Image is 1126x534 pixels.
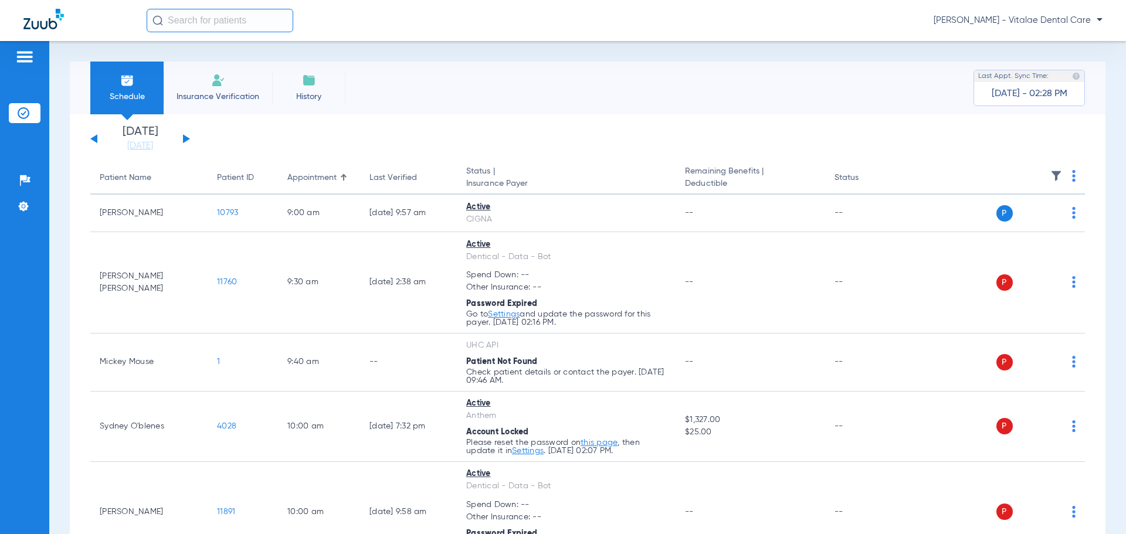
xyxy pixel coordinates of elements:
p: Go to and update the password for this payer. [DATE] 02:16 PM. [466,310,666,326]
td: [DATE] 7:32 PM [360,392,457,462]
td: 9:30 AM [278,232,360,334]
span: Patient Not Found [466,358,537,366]
td: Sydney O'blenes [90,392,208,462]
div: Active [466,468,666,480]
td: 9:00 AM [278,195,360,232]
a: Settings [512,447,544,455]
div: CIGNA [466,213,666,226]
p: Check patient details or contact the payer. [DATE] 09:46 AM. [466,368,666,385]
div: Patient Name [100,172,151,184]
img: hamburger-icon [15,50,34,64]
td: [PERSON_NAME] [PERSON_NAME] [90,232,208,334]
td: [PERSON_NAME] [90,195,208,232]
span: Other Insurance: -- [466,281,666,294]
div: Patient ID [217,172,254,184]
span: Other Insurance: -- [466,511,666,523]
span: History [281,91,337,103]
img: Zuub Logo [23,9,64,29]
th: Status [825,162,904,195]
th: Remaining Benefits | [676,162,825,195]
span: -- [685,508,694,516]
span: -- [685,278,694,286]
span: $1,327.00 [685,414,815,426]
span: 11891 [217,508,235,516]
div: Active [466,239,666,251]
span: Password Expired [466,300,537,308]
span: Schedule [99,91,155,103]
div: Patient ID [217,172,269,184]
span: 10793 [217,209,238,217]
div: Active [466,201,666,213]
span: 4028 [217,422,236,430]
img: History [302,73,316,87]
a: [DATE] [105,140,175,152]
li: [DATE] [105,126,175,152]
td: 10:00 AM [278,392,360,462]
img: Search Icon [152,15,163,26]
td: -- [825,392,904,462]
td: Mickey Mouse [90,334,208,392]
span: -- [685,209,694,217]
td: -- [825,195,904,232]
div: Dentical - Data - Bot [466,480,666,492]
span: 11760 [217,278,237,286]
div: UHC API [466,339,666,352]
div: Appointment [287,172,351,184]
td: 9:40 AM [278,334,360,392]
div: Anthem [466,410,666,422]
div: Last Verified [369,172,447,184]
span: Insurance Verification [172,91,263,103]
img: Manual Insurance Verification [211,73,225,87]
td: -- [825,334,904,392]
a: Settings [488,310,520,318]
td: -- [360,334,457,392]
td: -- [825,232,904,334]
span: Spend Down: -- [466,499,666,511]
input: Search for patients [147,9,293,32]
span: 1 [217,358,220,366]
div: Appointment [287,172,337,184]
img: Schedule [120,73,134,87]
td: [DATE] 2:38 AM [360,232,457,334]
div: Active [466,397,666,410]
a: this page [581,438,618,447]
div: Last Verified [369,172,417,184]
div: Patient Name [100,172,198,184]
span: Account Locked [466,428,529,436]
th: Status | [457,162,676,195]
span: Deductible [685,178,815,190]
span: $25.00 [685,426,815,438]
span: Spend Down: -- [466,269,666,281]
div: Dentical - Data - Bot [466,251,666,263]
iframe: Chat Widget [863,63,1126,534]
td: [DATE] 9:57 AM [360,195,457,232]
span: -- [685,358,694,366]
span: [PERSON_NAME] - Vitalae Dental Care [934,15,1103,26]
p: Please reset the password on , then update it in . [DATE] 02:07 PM. [466,438,666,455]
span: Insurance Payer [466,178,666,190]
